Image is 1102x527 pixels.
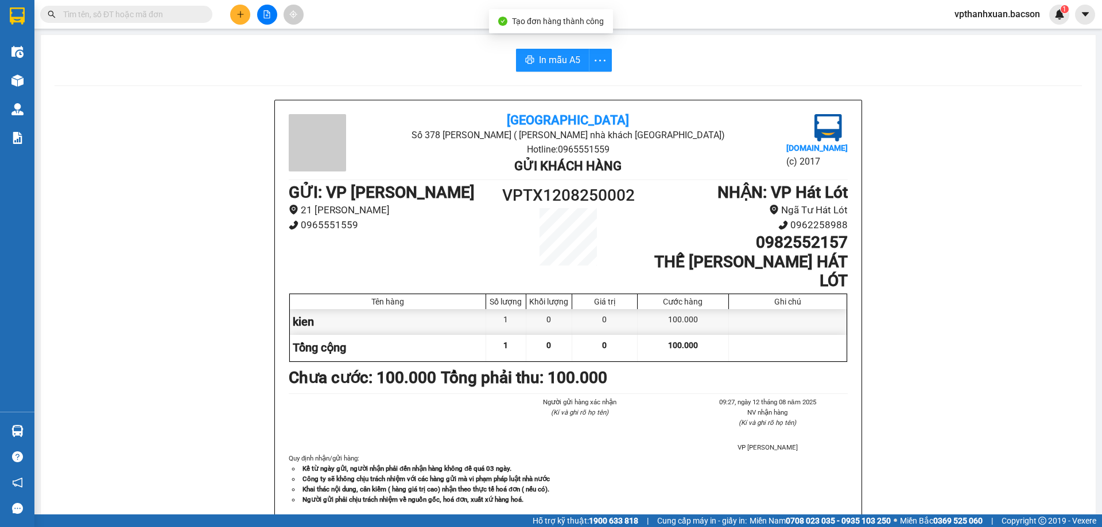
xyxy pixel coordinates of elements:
[778,220,788,230] span: phone
[12,477,23,488] span: notification
[498,183,638,208] h1: VPTX1208250002
[668,341,698,350] span: 100.000
[991,514,993,527] span: |
[900,514,983,527] span: Miền Bắc
[289,10,297,18] span: aim
[739,419,796,427] i: (Kí và ghi rõ họ tên)
[263,10,271,18] span: file-add
[441,368,607,387] b: Tổng phải thu: 100.000
[48,10,56,18] span: search
[688,397,848,407] li: 09:27, ngày 12 tháng 08 năm 2025
[293,297,483,306] div: Tên hàng
[529,297,569,306] div: Khối lượng
[289,183,475,202] b: GỬI : VP [PERSON_NAME]
[1062,5,1066,13] span: 1
[293,341,346,354] span: Tổng cộng
[302,475,550,483] strong: Công ty sẽ không chịu trách nhiệm với các hàng gửi mà vi phạm pháp luật nhà nước
[63,8,199,21] input: Tìm tên, số ĐT hoặc mã đơn
[647,514,649,527] span: |
[641,297,725,306] div: Cước hàng
[107,28,480,42] li: Số 378 [PERSON_NAME] ( [PERSON_NAME] nhà khách [GEOGRAPHIC_DATA])
[638,309,729,335] div: 100.000
[589,53,611,68] span: more
[514,159,622,173] b: Gửi khách hàng
[526,309,572,335] div: 0
[589,516,638,525] strong: 1900 633 818
[732,297,844,306] div: Ghi chú
[933,516,983,525] strong: 0369 525 060
[486,309,526,335] div: 1
[11,46,24,58] img: warehouse-icon
[894,518,897,523] span: ⚪️
[289,202,498,218] li: 21 [PERSON_NAME]
[546,341,551,350] span: 0
[525,55,534,66] span: printer
[11,103,24,115] img: warehouse-icon
[638,217,848,233] li: 0962258988
[382,128,754,142] li: Số 378 [PERSON_NAME] ( [PERSON_NAME] nhà khách [GEOGRAPHIC_DATA])
[1061,5,1069,13] sup: 1
[11,75,24,87] img: warehouse-icon
[551,408,608,416] i: (Kí và ghi rõ họ tên)
[236,10,245,18] span: plus
[289,205,298,214] span: environment
[257,5,277,25] button: file-add
[1038,517,1046,525] span: copyright
[769,205,779,214] span: environment
[572,309,638,335] div: 0
[499,397,659,407] li: Người gửi hàng xác nhận
[786,143,848,153] b: [DOMAIN_NAME]
[688,407,848,417] li: NV nhận hàng
[516,49,589,72] button: printerIn mẫu A5
[1080,9,1091,19] span: caret-down
[688,442,848,452] li: VP [PERSON_NAME]
[638,202,848,218] li: Ngã Tư Hát Lót
[539,53,580,67] span: In mẫu A5
[382,142,754,157] li: Hotline: 0965551559
[14,83,200,102] b: GỬI : VP [PERSON_NAME]
[11,425,24,437] img: warehouse-icon
[507,113,629,127] b: [GEOGRAPHIC_DATA]
[12,451,23,462] span: question-circle
[489,297,523,306] div: Số lượng
[512,17,604,26] span: Tạo đơn hàng thành công
[11,132,24,144] img: solution-icon
[657,514,747,527] span: Cung cấp máy in - giấy in:
[289,220,298,230] span: phone
[1075,5,1095,25] button: caret-down
[289,368,436,387] b: Chưa cước : 100.000
[533,514,638,527] span: Hỗ trợ kỹ thuật:
[12,503,23,514] span: message
[498,17,507,26] span: check-circle
[575,297,634,306] div: Giá trị
[750,514,891,527] span: Miền Nam
[10,7,25,25] img: logo-vxr
[302,495,523,503] strong: Người gửi phải chịu trách nhiệm về nguồn gốc, hoá đơn, xuất xứ hàng hoá.
[1054,9,1065,19] img: icon-new-feature
[589,49,612,72] button: more
[107,42,480,57] li: Hotline: 0965551559
[814,114,842,142] img: logo.jpg
[602,341,607,350] span: 0
[945,7,1049,21] span: vpthanhxuan.bacson
[230,5,250,25] button: plus
[786,516,891,525] strong: 0708 023 035 - 0935 103 250
[284,5,304,25] button: aim
[290,309,486,335] div: kien
[302,485,549,493] strong: Khai thác nội dung, cân kiểm ( hàng giá trị cao) nhận theo thực tế hoá đơn ( nếu có).
[638,233,848,252] h1: 0982552157
[503,341,508,350] span: 1
[302,464,511,473] strong: Kể từ ngày gửi, người nhận phải đến nhận hàng không để quá 03 ngày.
[717,183,848,202] b: NHẬN : VP Hát Lót
[786,154,848,169] li: (c) 2017
[289,453,848,505] div: Quy định nhận/gửi hàng :
[289,217,498,233] li: 0965551559
[638,252,848,291] h1: THẾ [PERSON_NAME] HÁT LÓT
